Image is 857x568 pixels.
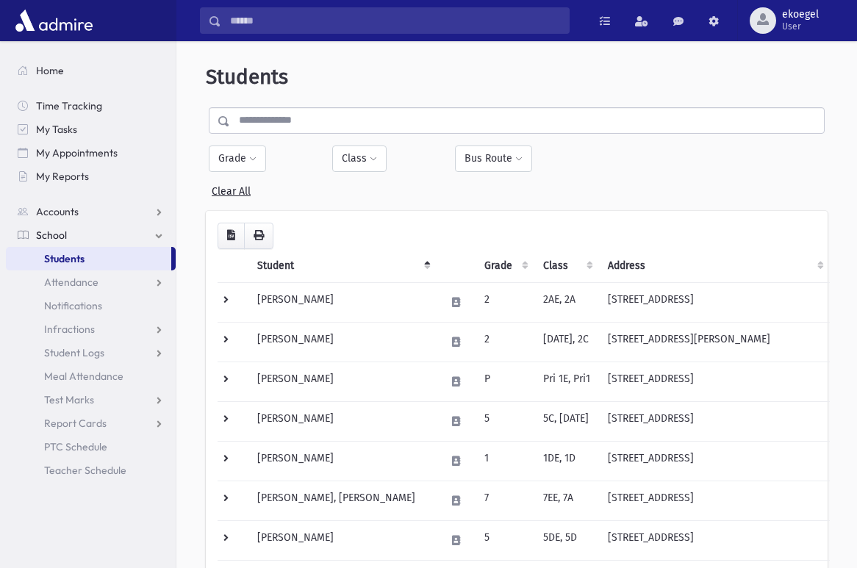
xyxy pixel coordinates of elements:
td: P [476,362,534,401]
a: Meal Attendance [6,364,176,388]
a: Clear All [212,179,251,198]
span: Student Logs [44,346,104,359]
a: Home [6,59,176,82]
td: [STREET_ADDRESS] [599,481,830,520]
span: Time Tracking [36,99,102,112]
span: Students [206,65,288,89]
a: Accounts [6,200,176,223]
td: 5 [476,520,534,560]
input: Search [221,7,569,34]
td: 7EE, 7A [534,481,599,520]
a: Student Logs [6,341,176,364]
a: My Tasks [6,118,176,141]
span: School [36,229,67,242]
img: AdmirePro [12,6,96,35]
span: ekoegel [782,9,819,21]
td: [PERSON_NAME] [248,282,437,322]
span: My Tasks [36,123,77,136]
td: [STREET_ADDRESS][PERSON_NAME] [599,322,830,362]
a: My Reports [6,165,176,188]
span: Teacher Schedule [44,464,126,477]
button: Print [244,223,273,249]
td: 1 [476,441,534,481]
a: Attendance [6,270,176,294]
td: [STREET_ADDRESS] [599,520,830,560]
button: Class [332,145,387,172]
a: Teacher Schedule [6,459,176,482]
th: Student: activate to sort column descending [248,249,437,283]
span: Attendance [44,276,98,289]
button: CSV [218,223,245,249]
td: [PERSON_NAME] [248,401,437,441]
td: 2 [476,322,534,362]
td: [STREET_ADDRESS] [599,441,830,481]
a: Report Cards [6,411,176,435]
td: [PERSON_NAME] [248,322,437,362]
th: Grade: activate to sort column ascending [476,249,534,283]
a: PTC Schedule [6,435,176,459]
span: Notifications [44,299,102,312]
td: 5 [476,401,534,441]
td: [PERSON_NAME], [PERSON_NAME] [248,481,437,520]
td: [STREET_ADDRESS] [599,362,830,401]
a: Notifications [6,294,176,317]
a: Students [6,247,171,270]
button: Bus Route [455,145,532,172]
a: School [6,223,176,247]
td: 1DE, 1D [534,441,599,481]
a: My Appointments [6,141,176,165]
td: 2 [476,282,534,322]
td: [PERSON_NAME] [248,520,437,560]
th: Class: activate to sort column ascending [534,249,599,283]
span: Infractions [44,323,95,336]
span: My Appointments [36,146,118,159]
td: [DATE], 2C [534,322,599,362]
td: [PERSON_NAME] [248,362,437,401]
button: Grade [209,145,266,172]
a: Time Tracking [6,94,176,118]
td: 5DE, 5D [534,520,599,560]
th: Address: activate to sort column ascending [599,249,830,283]
span: Report Cards [44,417,107,430]
span: Students [44,252,85,265]
td: [PERSON_NAME] [248,441,437,481]
span: Test Marks [44,393,94,406]
span: Home [36,64,64,77]
a: Infractions [6,317,176,341]
td: Pri 1E, Pri1 [534,362,599,401]
td: [STREET_ADDRESS] [599,282,830,322]
a: Test Marks [6,388,176,411]
span: PTC Schedule [44,440,107,453]
td: 7 [476,481,534,520]
span: My Reports [36,170,89,183]
td: 5C, [DATE] [534,401,599,441]
td: 2AE, 2A [534,282,599,322]
span: User [782,21,819,32]
td: [STREET_ADDRESS] [599,401,830,441]
span: Meal Attendance [44,370,123,383]
span: Accounts [36,205,79,218]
